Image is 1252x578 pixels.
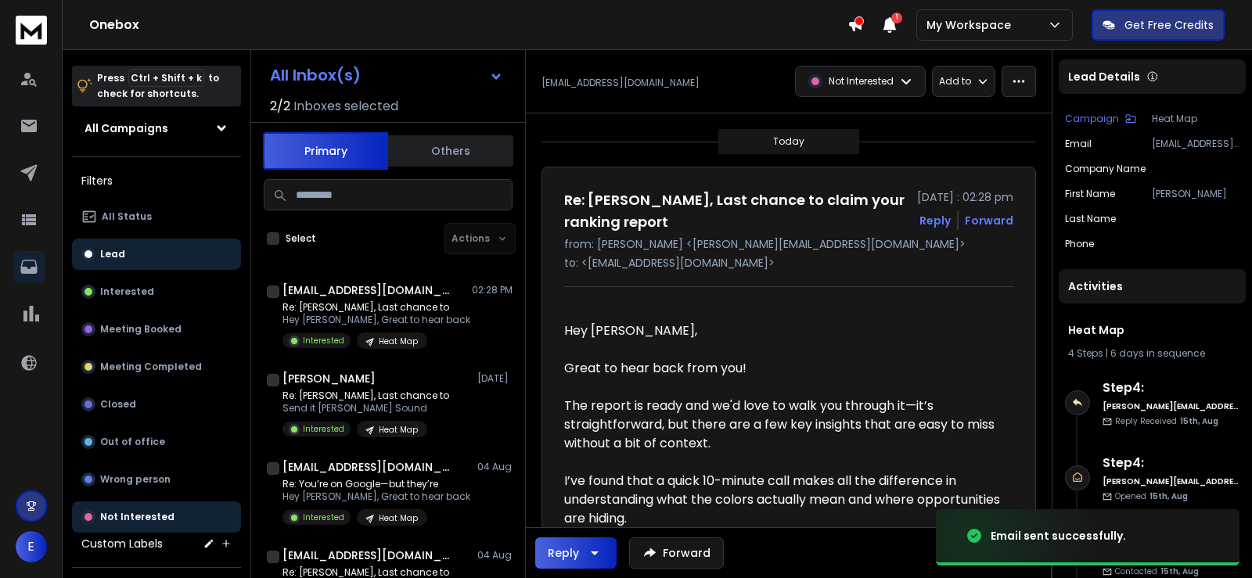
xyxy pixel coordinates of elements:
button: E [16,531,47,562]
img: logo [16,16,47,45]
h1: [PERSON_NAME] [282,371,376,386]
h1: All Campaigns [85,120,168,136]
div: Forward [965,213,1013,228]
button: All Status [72,201,241,232]
h6: [PERSON_NAME][EMAIL_ADDRESS][DOMAIN_NAME] [1103,400,1239,412]
p: Closed [100,398,136,411]
button: Lead [72,239,241,270]
p: Today [773,135,804,148]
p: Interested [100,285,154,298]
p: Re: [PERSON_NAME], Last chance to [282,301,470,314]
p: Last Name [1065,213,1116,225]
span: 6 days in sequence [1110,346,1205,360]
button: Primary [263,132,388,170]
span: 2 / 2 [270,97,290,116]
button: All Inbox(s) [257,59,516,91]
button: Get Free Credits [1092,9,1225,41]
p: Heat Map [379,336,418,347]
div: Reply [548,545,579,561]
p: Opened [1115,490,1188,502]
p: Press to check for shortcuts. [97,70,219,102]
h6: [PERSON_NAME][EMAIL_ADDRESS][DOMAIN_NAME] [1103,476,1239,487]
p: [DATE] : 02:28 pm [917,189,1013,205]
h3: Inboxes selected [293,97,398,116]
p: Add to [939,75,971,88]
p: Interested [303,423,344,435]
h1: [EMAIL_ADDRESS][DOMAIN_NAME] [282,459,455,475]
button: Meeting Booked [72,314,241,345]
p: Wrong person [100,473,171,486]
button: Reply [535,537,617,569]
p: Meeting Completed [100,361,202,373]
p: Not Interested [100,511,174,523]
p: to: <[EMAIL_ADDRESS][DOMAIN_NAME]> [564,255,1013,271]
div: Email sent successfully. [991,528,1126,544]
p: Hey [PERSON_NAME], Great to hear back [282,490,470,503]
span: 15th, Aug [1149,490,1188,502]
p: [DATE] [477,372,513,385]
p: Lead [100,248,125,260]
p: Email [1065,138,1092,150]
h1: [EMAIL_ADDRESS][DOMAIN_NAME] [282,282,455,298]
p: from: [PERSON_NAME] <[PERSON_NAME][EMAIL_ADDRESS][DOMAIN_NAME]> [564,236,1013,252]
p: Campaign [1065,113,1119,125]
button: Out of office [72,426,241,458]
p: [EMAIL_ADDRESS][DOMAIN_NAME] [1152,138,1239,150]
p: Get Free Credits [1124,17,1214,33]
span: 1 [891,13,902,23]
p: Hey [PERSON_NAME], Great to hear back [282,314,470,326]
button: Forward [629,537,724,569]
button: Not Interested [72,501,241,533]
button: Others [388,134,513,168]
p: 02:28 PM [472,284,513,296]
h3: Filters [72,170,241,192]
label: Select [286,232,316,245]
button: Closed [72,389,241,420]
span: 4 Steps [1068,346,1103,360]
h1: Heat Map [1068,322,1236,338]
p: Not Interested [829,75,894,88]
p: First Name [1065,188,1115,200]
p: Interested [303,335,344,346]
span: Ctrl + Shift + k [128,69,204,87]
p: My Workspace [926,17,1017,33]
h1: [EMAIL_ADDRESS][DOMAIN_NAME] [282,547,455,563]
button: Campaign [1065,113,1136,125]
div: Activities [1059,269,1246,303]
button: Wrong person [72,464,241,495]
p: All Status [102,210,152,223]
h6: Step 4 : [1103,379,1239,397]
p: Phone [1065,238,1094,250]
p: Reply Received [1115,415,1218,427]
p: Heat Map [379,512,418,524]
p: 04 Aug [477,549,513,562]
h1: Onebox [89,16,847,34]
h6: Step 4 : [1103,454,1239,472]
p: Re: You’re on Google—but they’re [282,478,470,490]
p: Re: [PERSON_NAME], Last chance to [282,390,449,402]
div: | [1068,347,1236,360]
p: Send it [PERSON_NAME] Sound [282,402,449,415]
p: Out of office [100,436,165,448]
div: Hey [PERSON_NAME], Great to hear back from you! [564,321,1001,378]
button: Reply [919,213,951,228]
h3: Custom Labels [81,536,163,551]
p: Interested [303,512,344,523]
button: Meeting Completed [72,351,241,382]
button: All Campaigns [72,113,241,144]
p: Lead Details [1068,69,1140,84]
h1: Re: [PERSON_NAME], Last chance to claim your ranking report [564,189,908,233]
p: 04 Aug [477,461,513,473]
span: 15th, Aug [1180,415,1218,427]
button: Interested [72,276,241,307]
p: [EMAIL_ADDRESS][DOMAIN_NAME] [541,77,700,89]
h1: All Inbox(s) [270,67,361,83]
p: Heat Map [379,424,418,436]
p: Company Name [1065,163,1146,175]
p: Meeting Booked [100,323,182,336]
p: [PERSON_NAME] [1152,188,1239,200]
p: Heat Map [1152,113,1239,125]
